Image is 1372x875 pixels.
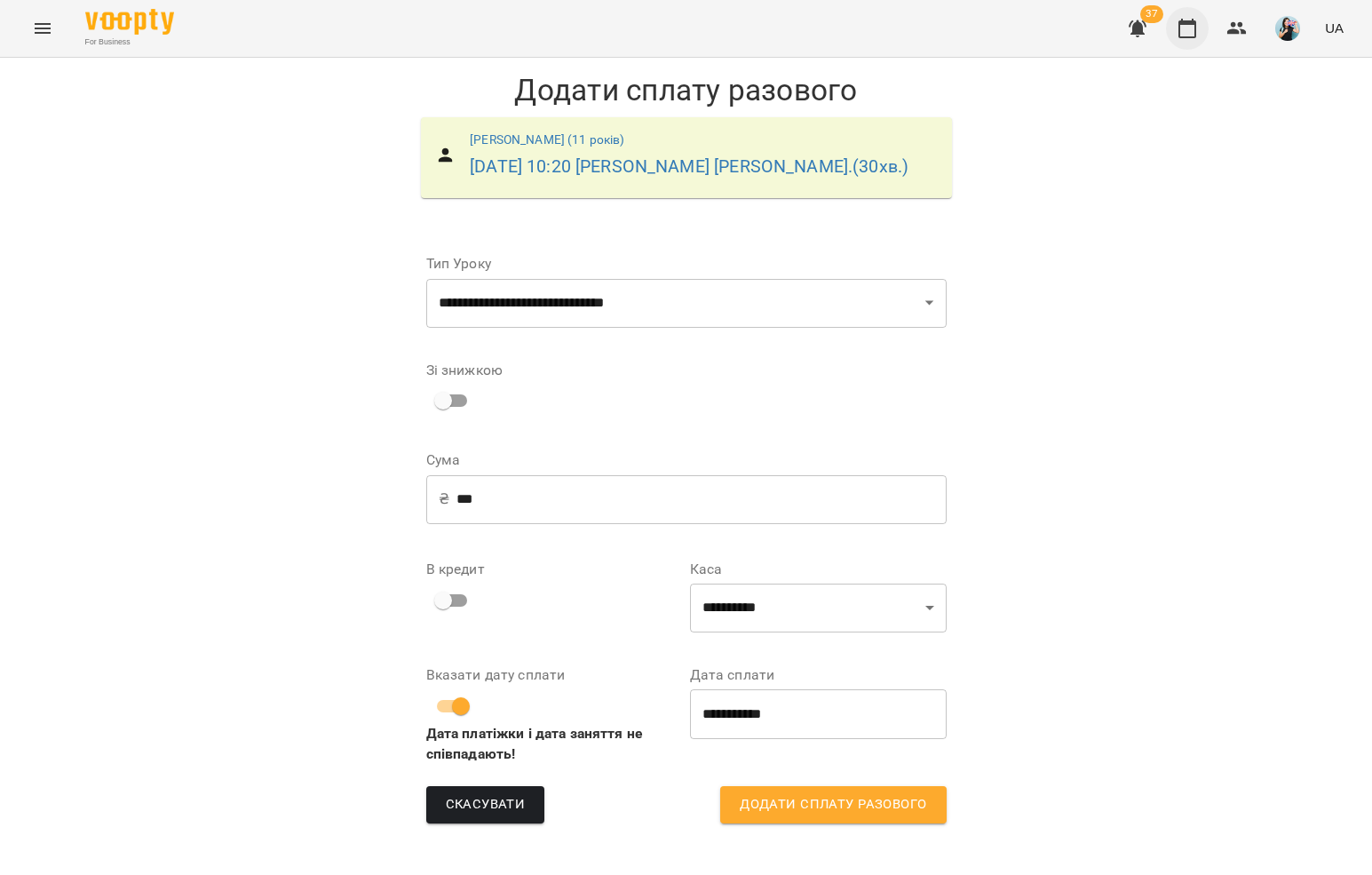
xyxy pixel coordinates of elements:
[720,786,946,823] button: Додати сплату разового
[690,562,947,577] label: Каса
[1275,16,1300,41] img: 2498a80441ea744641c5a9678fe7e6ac.jpeg
[1318,12,1351,44] button: UA
[85,9,174,35] img: Voopty Logo
[426,363,503,378] label: Зі знижкою
[426,668,683,682] label: Вказати дату сплати
[1140,5,1163,23] span: 37
[426,562,683,577] label: В кредит
[470,132,625,147] a: [PERSON_NAME] (11 років)
[412,72,961,108] h1: Додати сплату разового
[85,36,174,48] span: For Business
[439,489,449,510] p: ₴
[740,793,926,816] span: Додати сплату разового
[426,723,683,765] b: Дата платіжки і дата заняття не співпадають!
[426,453,947,467] label: Сума
[426,786,545,823] button: Скасувати
[1325,19,1344,37] span: UA
[690,668,947,682] label: Дата сплати
[470,156,908,177] a: [DATE] 10:20 [PERSON_NAME] [PERSON_NAME].(30хв.)
[426,257,947,271] label: Тип Уроку
[446,793,526,816] span: Скасувати
[21,7,64,50] button: Menu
